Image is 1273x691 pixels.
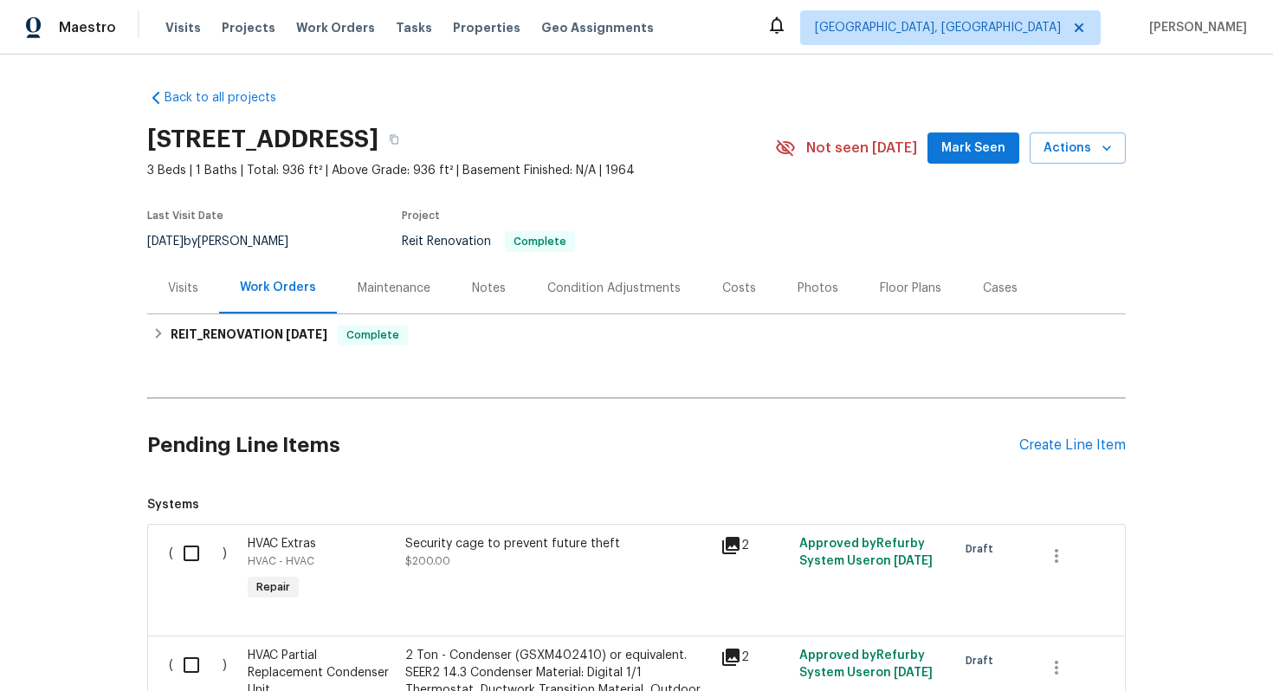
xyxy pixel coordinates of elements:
[453,19,520,36] span: Properties
[248,556,314,566] span: HVAC - HVAC
[147,236,184,248] span: [DATE]
[966,540,1000,558] span: Draft
[147,405,1019,486] h2: Pending Line Items
[147,314,1126,356] div: REIT_RENOVATION [DATE]Complete
[147,496,1126,513] span: Systems
[798,280,838,297] div: Photos
[1044,138,1112,159] span: Actions
[806,139,917,157] span: Not seen [DATE]
[222,19,275,36] span: Projects
[927,132,1019,165] button: Mark Seen
[894,667,933,679] span: [DATE]
[248,538,316,550] span: HVAC Extras
[358,280,430,297] div: Maintenance
[171,325,327,345] h6: REIT_RENOVATION
[721,647,789,668] div: 2
[402,210,440,221] span: Project
[147,162,775,179] span: 3 Beds | 1 Baths | Total: 936 ft² | Above Grade: 936 ft² | Basement Finished: N/A | 1964
[472,280,506,297] div: Notes
[880,280,941,297] div: Floor Plans
[296,19,375,36] span: Work Orders
[147,210,223,221] span: Last Visit Date
[147,89,313,107] a: Back to all projects
[147,131,378,148] h2: [STREET_ADDRESS]
[405,535,710,552] div: Security cage to prevent future theft
[983,280,1018,297] div: Cases
[941,138,1005,159] span: Mark Seen
[240,279,316,296] div: Work Orders
[59,19,116,36] span: Maestro
[405,556,450,566] span: $200.00
[547,280,681,297] div: Condition Adjustments
[168,280,198,297] div: Visits
[721,535,789,556] div: 2
[894,555,933,567] span: [DATE]
[966,652,1000,669] span: Draft
[507,236,573,247] span: Complete
[1019,437,1126,454] div: Create Line Item
[286,328,327,340] span: [DATE]
[402,236,575,248] span: Reit Renovation
[815,19,1061,36] span: [GEOGRAPHIC_DATA], [GEOGRAPHIC_DATA]
[799,538,933,567] span: Approved by Refurby System User on
[165,19,201,36] span: Visits
[249,578,297,596] span: Repair
[396,22,432,34] span: Tasks
[1142,19,1247,36] span: [PERSON_NAME]
[722,280,756,297] div: Costs
[378,124,410,155] button: Copy Address
[339,326,406,344] span: Complete
[164,530,242,610] div: ( )
[799,649,933,679] span: Approved by Refurby System User on
[147,231,309,252] div: by [PERSON_NAME]
[1030,132,1126,165] button: Actions
[541,19,654,36] span: Geo Assignments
